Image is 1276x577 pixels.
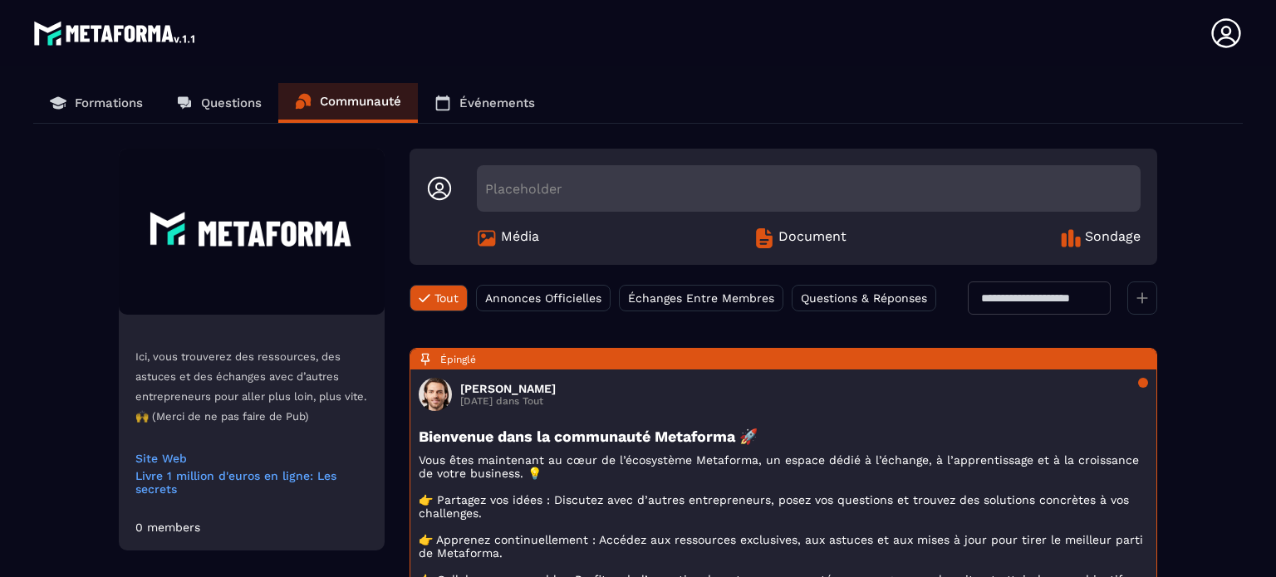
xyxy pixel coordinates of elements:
span: Média [501,228,539,248]
h3: Bienvenue dans la communauté Metaforma 🚀 [419,428,1148,445]
span: Épinglé [440,354,476,365]
a: Communauté [278,83,418,123]
a: Site Web [135,452,368,465]
p: [DATE] dans Tout [460,395,556,407]
p: Ici, vous trouverez des ressources, des astuces et des échanges avec d’autres entrepreneurs pour ... [135,347,368,427]
span: Échanges Entre Membres [628,291,774,305]
a: Formations [33,83,159,123]
p: Communauté [320,94,401,109]
span: Tout [434,291,459,305]
span: Sondage [1085,228,1141,248]
p: Événements [459,95,535,110]
span: Document [778,228,847,248]
span: Annonces Officielles [485,291,601,305]
span: Questions & Réponses [801,291,927,305]
p: Questions [201,95,262,110]
img: Community background [119,149,385,315]
h3: [PERSON_NAME] [460,382,556,395]
div: Placeholder [477,165,1141,212]
a: Questions [159,83,278,123]
a: Livre 1 million d'euros en ligne: Les secrets [135,469,368,496]
div: 0 members [135,521,200,534]
a: Événements [418,83,552,123]
p: Formations [75,95,143,110]
img: logo [33,17,198,50]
